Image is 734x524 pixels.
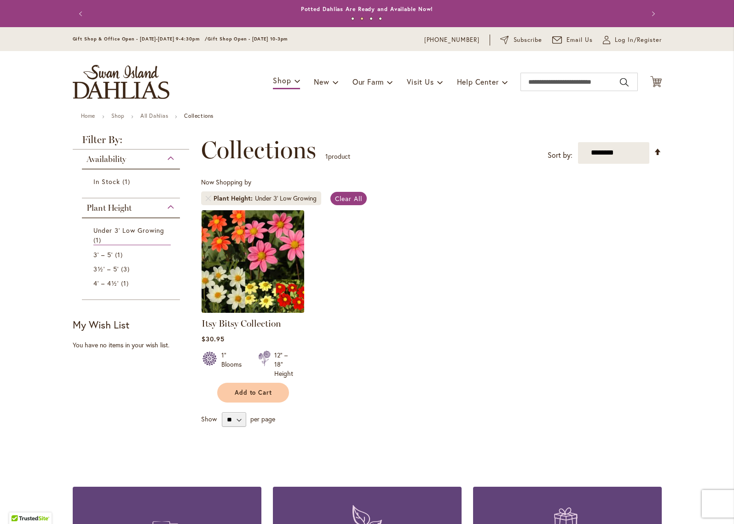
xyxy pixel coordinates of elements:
[199,207,306,315] img: Itsy Bitsy Collection
[351,17,354,20] button: 1 of 4
[7,491,33,517] iframe: Launch Accessibility Center
[140,112,168,119] a: All Dahlias
[379,17,382,20] button: 4 of 4
[424,35,480,45] a: [PHONE_NUMBER]
[201,178,251,186] span: Now Shopping by
[255,194,317,203] div: Under 3' Low Growing
[93,278,171,288] a: 4' – 4½' 1
[93,226,165,235] span: Under 3' Low Growing
[202,334,225,343] span: $30.95
[184,112,214,119] strong: Collections
[208,36,288,42] span: Gift Shop Open - [DATE] 10-3pm
[111,112,124,119] a: Shop
[202,318,281,329] a: Itsy Bitsy Collection
[81,112,95,119] a: Home
[201,136,316,164] span: Collections
[93,264,171,274] a: 3½' – 5' 3
[221,351,247,378] div: 1" Blooms
[407,77,433,86] span: Visit Us
[500,35,542,45] a: Subscribe
[93,177,171,186] a: In Stock 1
[603,35,662,45] a: Log In/Register
[335,194,362,203] span: Clear All
[314,77,329,86] span: New
[552,35,593,45] a: Email Us
[235,389,272,397] span: Add to Cart
[73,135,190,150] strong: Filter By:
[93,250,171,259] a: 3' – 5' 1
[353,77,384,86] span: Our Farm
[548,147,572,164] label: Sort by:
[73,5,91,23] button: Previous
[615,35,662,45] span: Log In/Register
[73,36,208,42] span: Gift Shop & Office Open - [DATE]-[DATE] 9-4:30pm /
[514,35,543,45] span: Subscribe
[122,177,133,186] span: 1
[93,235,104,245] span: 1
[87,154,126,164] span: Availability
[93,177,120,186] span: In Stock
[566,35,593,45] span: Email Us
[214,194,255,203] span: Plant Height
[301,6,433,12] a: Potted Dahlias Are Ready and Available Now!
[93,265,119,273] span: 3½' – 5'
[370,17,373,20] button: 3 of 4
[93,225,171,245] a: Under 3' Low Growing 1
[87,203,132,213] span: Plant Height
[115,250,125,259] span: 1
[325,152,328,161] span: 1
[93,279,119,288] span: 4' – 4½'
[330,192,367,205] a: Clear All
[73,318,129,331] strong: My Wish List
[325,149,350,164] p: product
[360,17,364,20] button: 2 of 4
[273,75,291,85] span: Shop
[250,415,275,423] span: per page
[643,5,662,23] button: Next
[201,415,217,423] span: Show
[73,340,196,350] div: You have no items in your wish list.
[121,278,131,288] span: 1
[217,383,289,403] button: Add to Cart
[206,196,211,201] a: Remove Plant Height Under 3' Low Growing
[121,264,132,274] span: 3
[457,77,499,86] span: Help Center
[73,65,169,99] a: store logo
[274,351,293,378] div: 12" – 18" Height
[93,250,113,259] span: 3' – 5'
[202,306,304,315] a: Itsy Bitsy Collection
